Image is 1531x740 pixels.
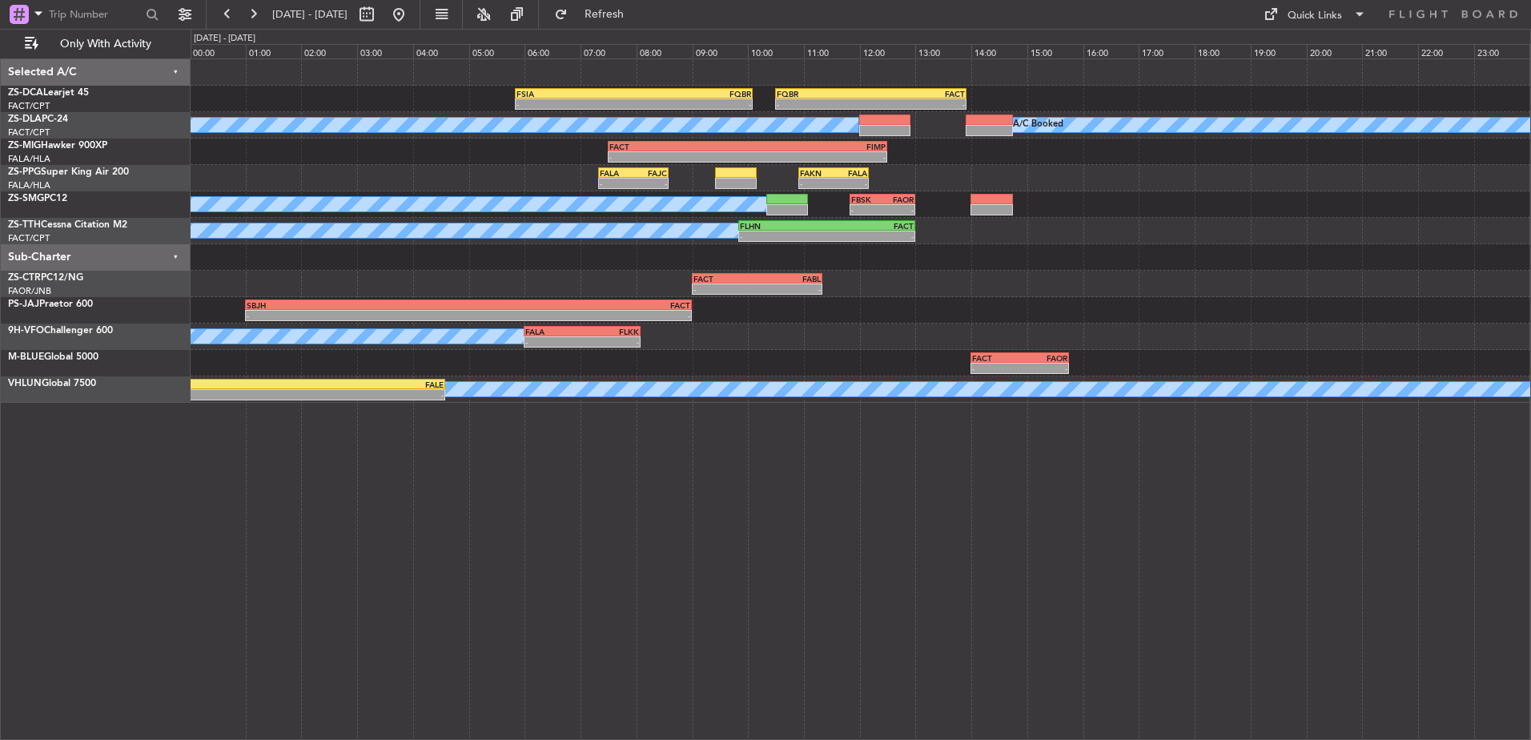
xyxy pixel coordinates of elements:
span: Refresh [571,9,638,20]
div: - [582,337,639,347]
a: ZS-DCALearjet 45 [8,88,89,98]
a: FACT/CPT [8,232,50,244]
div: FALA [600,168,633,178]
a: ZS-MIGHawker 900XP [8,141,107,151]
div: SBJH [247,300,468,310]
div: Quick Links [1288,8,1342,24]
div: - [870,99,964,109]
div: 23:00 [1474,44,1530,58]
div: 08:00 [637,44,693,58]
div: FACT [870,89,964,99]
div: - [600,179,633,188]
div: FQBR [777,89,870,99]
div: FACT [972,353,1019,363]
div: 11:00 [804,44,860,58]
div: - [851,205,882,215]
div: - [834,179,867,188]
button: Quick Links [1256,2,1374,27]
a: ZS-SMGPC12 [8,194,67,203]
div: FALE [119,380,444,389]
span: Only With Activity [42,38,169,50]
div: 04:00 [413,44,469,58]
a: 9H-VFOChallenger 600 [8,326,113,336]
div: FAOR [882,195,914,204]
div: - [119,390,444,400]
div: 15:00 [1027,44,1083,58]
div: 14:00 [971,44,1027,58]
span: ZS-TTH [8,220,41,230]
span: ZS-SMG [8,194,44,203]
div: FACT [826,221,914,231]
div: 06:00 [524,44,581,58]
span: ZS-DCA [8,88,43,98]
div: FLKK [582,327,639,336]
div: FALA [834,168,867,178]
div: 17:00 [1139,44,1195,58]
span: ZS-PPG [8,167,41,177]
span: PS-JAJ [8,300,39,309]
div: - [740,231,827,241]
div: 00:00 [190,44,246,58]
div: FAJC [633,168,667,178]
div: FIMP [748,142,886,151]
div: FACT [693,274,757,284]
div: FQBR [633,89,750,99]
div: A/C Booked [1013,113,1063,137]
div: 16:00 [1083,44,1139,58]
div: 21:00 [1362,44,1418,58]
div: 09:00 [693,44,749,58]
div: FBSK [851,195,882,204]
a: PS-JAJPraetor 600 [8,300,93,309]
div: - [1019,364,1067,373]
div: - [826,231,914,241]
div: 20:00 [1307,44,1363,58]
div: [DATE] - [DATE] [194,32,255,46]
div: FACT [468,300,690,310]
div: - [882,205,914,215]
div: - [633,99,750,109]
div: - [972,364,1019,373]
span: VHLUN [8,379,42,388]
div: - [247,311,468,320]
button: Refresh [547,2,643,27]
a: ZS-DLAPC-24 [8,115,68,124]
div: 05:00 [469,44,525,58]
div: 07:00 [581,44,637,58]
button: Only With Activity [18,31,174,57]
div: 13:00 [915,44,971,58]
span: ZS-DLA [8,115,42,124]
div: - [609,152,748,162]
div: - [757,284,821,294]
a: FAOR/JNB [8,285,51,297]
span: M-BLUE [8,352,44,362]
span: ZS-CTR [8,273,41,283]
div: - [800,179,834,188]
a: ZS-TTHCessna Citation M2 [8,220,127,230]
input: Trip Number [49,2,141,26]
div: 12:00 [860,44,916,58]
div: FAKN [800,168,834,178]
a: FALA/HLA [8,153,50,165]
div: 02:00 [301,44,357,58]
div: - [516,99,633,109]
a: FALA/HLA [8,179,50,191]
span: [DATE] - [DATE] [272,7,348,22]
div: 22:00 [1418,44,1474,58]
div: - [468,311,690,320]
div: - [748,152,886,162]
a: ZS-CTRPC12/NG [8,273,83,283]
div: 01:00 [246,44,302,58]
div: FABL [757,274,821,284]
div: - [633,179,667,188]
div: FAOR [1019,353,1067,363]
div: - [693,284,757,294]
div: 18:00 [1195,44,1251,58]
a: ZS-PPGSuper King Air 200 [8,167,129,177]
div: 19:00 [1251,44,1307,58]
div: - [525,337,582,347]
span: ZS-MIG [8,141,41,151]
div: FLHN [740,221,827,231]
div: 03:00 [357,44,413,58]
a: VHLUNGlobal 7500 [8,379,96,388]
div: 10:00 [748,44,804,58]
